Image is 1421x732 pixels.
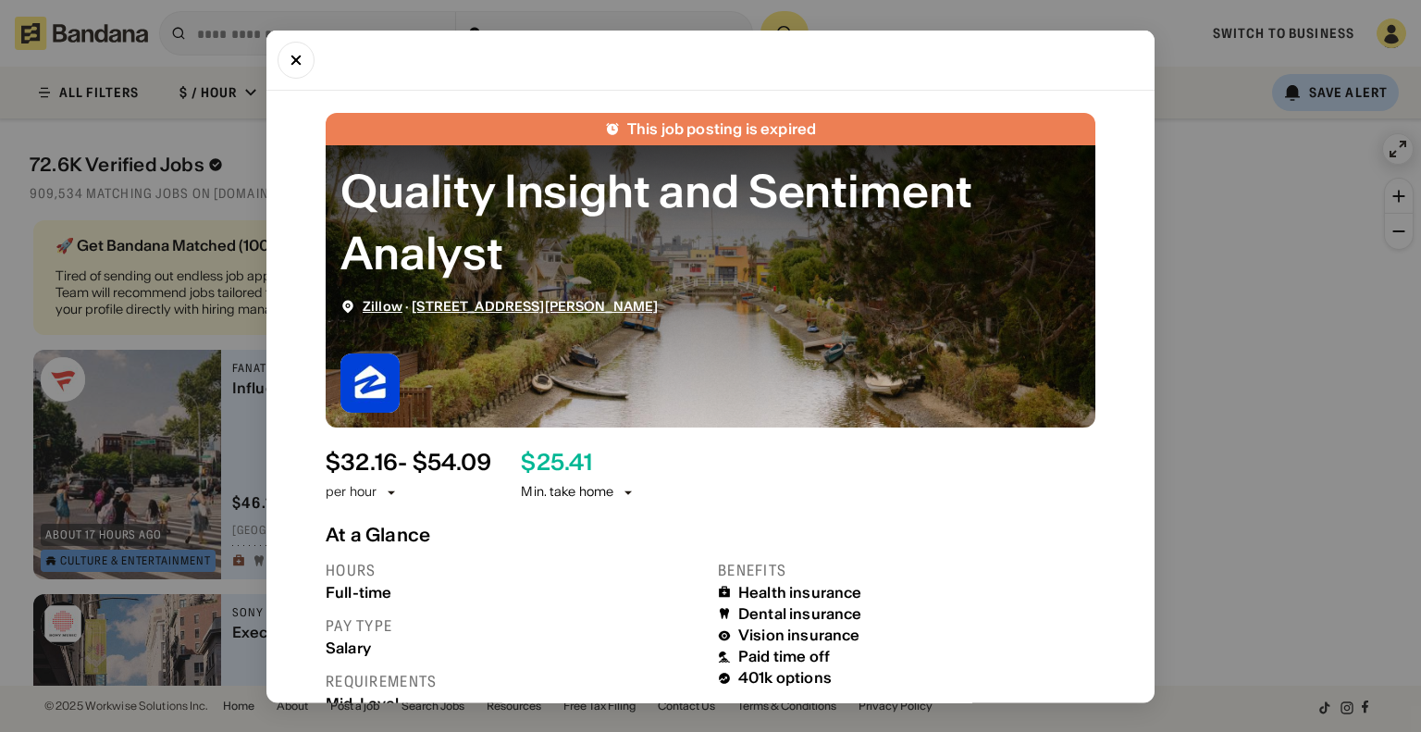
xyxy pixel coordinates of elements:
[363,298,402,315] a: Zillow
[326,671,703,690] div: Requirements
[278,41,315,78] button: Close
[412,298,658,315] a: [STREET_ADDRESS][PERSON_NAME]
[326,639,703,656] div: Salary
[718,701,1095,721] div: Last updated
[340,159,1081,283] div: Quality Insight and Sentiment Analyst
[521,449,591,476] div: $ 25.41
[718,560,1095,579] div: Benefits
[627,119,816,137] div: This job posting is expired
[326,694,703,712] div: Mid-Level
[738,604,862,622] div: Dental insurance
[738,583,862,601] div: Health insurance
[738,627,860,644] div: Vision insurance
[326,523,1095,545] div: At a Glance
[738,648,830,665] div: Paid time off
[326,560,703,579] div: Hours
[363,299,658,315] div: ·
[521,483,636,502] div: Min. take home
[340,353,400,412] img: Zillow logo
[326,583,703,601] div: Full-time
[326,449,491,476] div: $ 32.16 - $54.09
[326,483,377,502] div: per hour
[738,669,832,687] div: 401k options
[326,615,703,635] div: Pay type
